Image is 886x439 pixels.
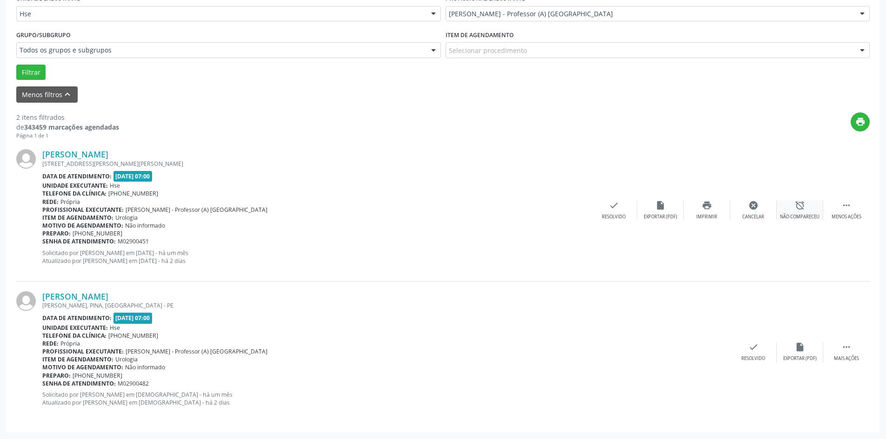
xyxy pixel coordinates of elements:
img: img [16,291,36,311]
b: Data de atendimento: [42,314,112,322]
label: Item de agendamento [446,28,514,42]
b: Unidade executante: [42,182,108,190]
p: Solicitado por [PERSON_NAME] em [DATE] - há um mês Atualizado por [PERSON_NAME] em [DATE] - há 2 ... [42,249,591,265]
img: img [16,149,36,169]
span: [DATE] 07:00 [113,171,153,182]
p: Solicitado por [PERSON_NAME] em [DEMOGRAPHIC_DATA] - há um mês Atualizado por [PERSON_NAME] em [D... [42,391,730,406]
div: Resolvido [602,214,626,220]
i: insert_drive_file [795,342,805,352]
i: insert_drive_file [655,200,666,210]
div: Menos ações [832,214,861,220]
b: Rede: [42,198,59,206]
span: [PERSON_NAME] - Professor (A) [GEOGRAPHIC_DATA] [126,206,267,214]
b: Profissional executante: [42,347,124,355]
div: Não compareceu [780,214,819,220]
b: Item de agendamento: [42,355,113,363]
div: Exportar (PDF) [783,355,817,362]
b: Motivo de agendamento: [42,222,123,229]
a: [PERSON_NAME] [42,149,108,159]
b: Data de atendimento: [42,172,112,180]
i:  [841,200,852,210]
b: Preparo: [42,372,71,380]
span: Própria [60,340,80,347]
b: Profissional executante: [42,206,124,214]
div: de [16,122,119,132]
span: [DATE] 07:00 [113,313,153,323]
div: [PERSON_NAME], PINA, [GEOGRAPHIC_DATA] - PE [42,301,730,309]
span: M02900482 [118,380,149,387]
span: Própria [60,198,80,206]
i: cancel [748,200,759,210]
b: Preparo: [42,229,71,237]
b: Unidade executante: [42,324,108,332]
label: Grupo/Subgrupo [16,28,71,42]
div: Página 1 de 1 [16,132,119,140]
div: Mais ações [834,355,859,362]
button: Filtrar [16,65,46,80]
span: Hse [20,9,422,19]
span: Não informado [125,363,165,371]
div: Imprimir [696,214,717,220]
span: Selecionar procedimento [449,46,527,55]
b: Telefone da clínica: [42,332,107,340]
span: Urologia [115,214,138,222]
b: Telefone da clínica: [42,190,107,197]
i: alarm_off [795,200,805,210]
strong: 343459 marcações agendadas [24,123,119,131]
span: [PERSON_NAME] - Professor (A) [GEOGRAPHIC_DATA] [126,347,267,355]
div: Resolvido [741,355,765,362]
span: Não informado [125,222,165,229]
span: [PHONE_NUMBER] [108,332,158,340]
span: M02900451 [118,237,149,245]
b: Rede: [42,340,59,347]
span: [PHONE_NUMBER] [73,229,122,237]
span: Urologia [115,355,138,363]
i: check [748,342,759,352]
div: [STREET_ADDRESS][PERSON_NAME][PERSON_NAME] [42,160,591,168]
button: Menos filtroskeyboard_arrow_up [16,86,78,103]
i:  [841,342,852,352]
i: print [855,117,866,127]
span: [PHONE_NUMBER] [108,190,158,197]
div: 2 itens filtrados [16,112,119,122]
a: [PERSON_NAME] [42,291,108,301]
b: Senha de atendimento: [42,237,116,245]
b: Senha de atendimento: [42,380,116,387]
i: keyboard_arrow_up [62,89,73,99]
div: Cancelar [742,214,764,220]
span: [PHONE_NUMBER] [73,372,122,380]
b: Motivo de agendamento: [42,363,123,371]
div: Exportar (PDF) [644,214,677,220]
span: Hse [110,324,120,332]
span: Hse [110,182,120,190]
i: print [702,200,712,210]
b: Item de agendamento: [42,214,113,222]
i: check [609,200,619,210]
button: print [851,112,870,131]
span: Todos os grupos e subgrupos [20,46,422,55]
span: [PERSON_NAME] - Professor (A) [GEOGRAPHIC_DATA] [449,9,851,19]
